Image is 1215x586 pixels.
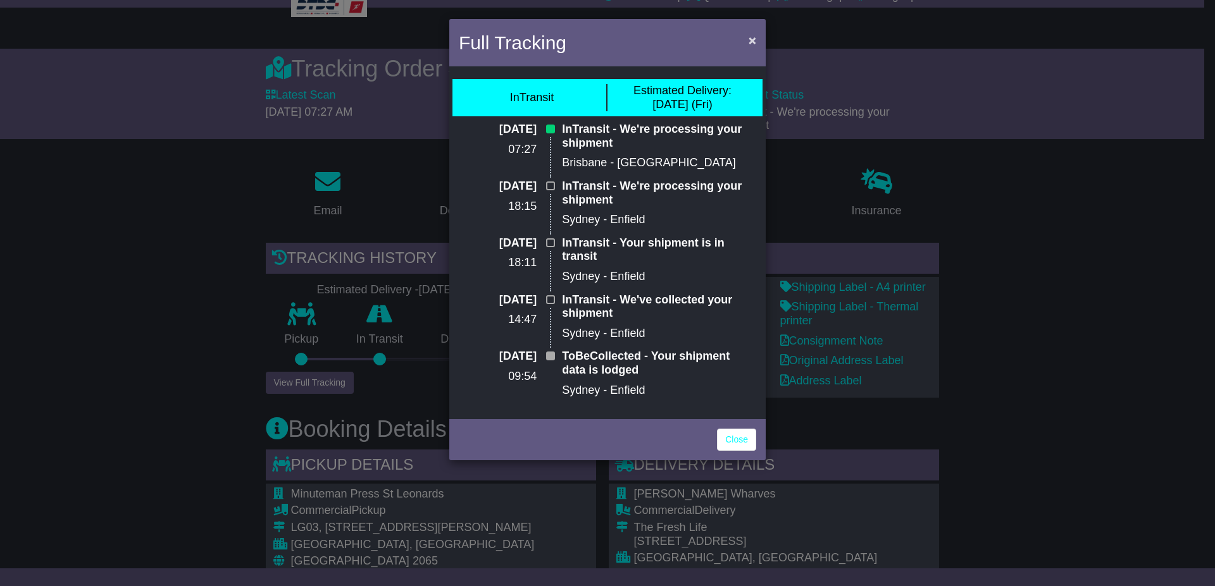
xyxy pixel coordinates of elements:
div: InTransit [510,91,554,105]
p: [DATE] [459,350,537,363]
p: InTransit - We're processing your shipment [562,180,756,207]
p: InTransit - We're processing your shipment [562,123,756,150]
p: [DATE] [459,180,537,193]
p: Brisbane - [GEOGRAPHIC_DATA] [562,156,756,170]
p: 14:47 [459,313,537,327]
span: Estimated Delivery: [633,84,732,97]
span: × [749,33,756,47]
p: Sydney - Enfield [562,384,756,398]
a: Close [717,429,756,451]
h4: Full Tracking [459,28,566,57]
p: 18:11 [459,256,537,270]
p: 09:54 [459,370,537,384]
p: ToBeCollected - Your shipment data is lodged [562,350,756,377]
p: InTransit - We've collected your shipment [562,293,756,320]
p: 18:15 [459,200,537,214]
p: Sydney - Enfield [562,270,756,284]
p: Sydney - Enfield [562,327,756,341]
p: [DATE] [459,293,537,307]
p: InTransit - Your shipment is in transit [562,236,756,264]
button: Close [742,27,763,53]
p: [DATE] [459,236,537,250]
p: [DATE] [459,123,537,137]
p: 07:27 [459,143,537,157]
div: [DATE] (Fri) [633,84,732,111]
p: Sydney - Enfield [562,213,756,227]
